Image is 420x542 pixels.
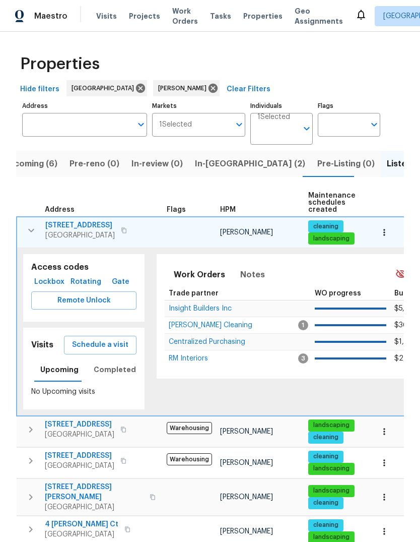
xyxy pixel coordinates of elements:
span: Warehousing [167,453,212,465]
span: [PERSON_NAME] [220,459,273,466]
a: RM Interiors [169,355,208,362]
span: Work Orders [174,268,225,282]
span: [PERSON_NAME] [220,229,273,236]
span: Centralized Purchasing [169,338,245,345]
label: Address [22,103,147,109]
span: cleaning [309,499,342,507]
button: Hide filters [16,80,63,99]
span: 3 [298,353,308,364]
a: [PERSON_NAME] Cleaning [169,322,252,328]
span: Upcoming (6) [3,157,57,171]
span: [PERSON_NAME] [220,528,273,535]
a: Centralized Purchasing [169,339,245,345]
span: [GEOGRAPHIC_DATA] [45,461,114,471]
span: [GEOGRAPHIC_DATA] [45,529,118,539]
span: Trade partner [169,290,219,297]
span: Hide filters [20,83,59,96]
span: [GEOGRAPHIC_DATA] [45,430,114,440]
span: Notes [240,268,265,282]
span: cleaning [309,433,342,442]
span: Insight Builders Inc [169,305,232,312]
span: 1 Selected [257,113,290,122]
span: Remote Unlock [39,294,128,307]
div: [GEOGRAPHIC_DATA] [66,80,147,96]
span: Pre-reno (0) [69,157,119,171]
span: Properties [243,11,283,21]
span: cleaning [309,452,342,461]
h5: Visits [31,340,53,350]
span: Completed [94,364,136,376]
span: [GEOGRAPHIC_DATA] [45,502,144,512]
span: 1 Selected [159,121,192,129]
span: 1 [298,320,308,330]
span: HPM [220,206,236,213]
span: cleaning [309,521,342,529]
button: Rotating [67,273,104,291]
button: Open [232,117,246,132]
span: Visits [96,11,117,21]
span: WO progress [315,290,361,297]
span: landscaping [309,421,354,430]
span: [PERSON_NAME] [220,494,273,501]
span: RM Interiors [169,355,208,362]
label: Individuals [250,103,313,109]
span: Flags [167,206,186,213]
span: [STREET_ADDRESS] [45,419,114,430]
span: [STREET_ADDRESS] [45,220,115,230]
span: In-[GEOGRAPHIC_DATA] (2) [195,157,305,171]
button: Open [367,117,381,132]
h5: Access codes [31,262,136,273]
span: [PERSON_NAME] [220,428,273,435]
span: Schedule a visit [72,339,128,351]
p: No Upcoming visits [31,387,136,397]
span: [PERSON_NAME] Cleaning [169,322,252,329]
span: Budget [394,290,420,297]
span: 4 [PERSON_NAME] Ct [45,519,118,529]
span: Maintenance schedules created [308,192,356,213]
label: Flags [318,103,380,109]
span: [GEOGRAPHIC_DATA] [45,230,115,240]
button: Gate [104,273,136,291]
span: landscaping [309,533,354,541]
span: Maestro [34,11,67,21]
button: Lockbox [31,273,67,291]
span: Warehousing [167,422,212,434]
span: [GEOGRAPHIC_DATA] [72,83,138,93]
span: cleaning [309,222,342,231]
span: Clear Filters [227,83,270,96]
span: Properties [20,59,100,69]
span: In-review (0) [131,157,183,171]
button: Clear Filters [223,80,274,99]
span: Work Orders [172,6,198,26]
span: Tasks [210,13,231,20]
button: Open [134,117,148,132]
span: Rotating [72,276,100,288]
span: Gate [108,276,132,288]
label: Markets [152,103,246,109]
span: [PERSON_NAME] [158,83,211,93]
button: Open [300,122,314,136]
span: Upcoming [40,364,79,376]
a: Insight Builders Inc [169,306,232,312]
span: Projects [129,11,160,21]
span: landscaping [309,464,354,473]
button: Remote Unlock [31,291,136,310]
div: [PERSON_NAME] [153,80,220,96]
span: [STREET_ADDRESS] [45,451,114,461]
span: Geo Assignments [295,6,343,26]
span: landscaping [309,487,354,495]
button: Schedule a visit [64,336,136,354]
span: Lockbox [35,276,63,288]
span: Pre-Listing (0) [317,157,375,171]
span: Address [45,206,75,213]
span: landscaping [309,234,354,243]
span: [STREET_ADDRESS][PERSON_NAME] [45,482,144,502]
